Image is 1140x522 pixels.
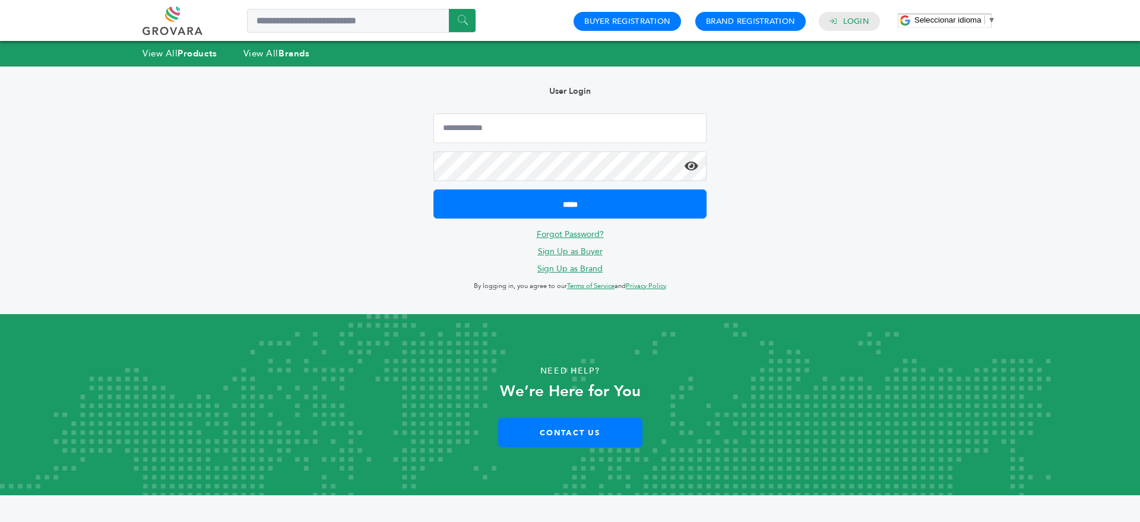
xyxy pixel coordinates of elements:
a: Forgot Password? [537,229,604,240]
strong: Brands [278,48,309,59]
strong: We’re Here for You [500,381,641,402]
a: View AllProducts [142,48,217,59]
a: Contact Us [498,418,642,447]
input: Password [433,151,707,181]
a: Privacy Policy [626,281,666,290]
span: Seleccionar idioma [914,15,981,24]
b: User Login [549,86,591,97]
a: Buyer Registration [584,16,670,27]
input: Email Address [433,113,707,143]
a: Seleccionar idioma​ [914,15,996,24]
a: Terms of Service [567,281,615,290]
p: By logging in, you agree to our and [433,279,707,293]
a: Login [843,16,869,27]
strong: Products [178,48,217,59]
a: Brand Registration [706,16,795,27]
a: Sign Up as Brand [537,263,603,274]
input: Search a product or brand... [247,9,476,33]
span: ​ [984,15,985,24]
span: ▼ [988,15,996,24]
a: Sign Up as Buyer [538,246,603,257]
p: Need Help? [57,362,1083,380]
a: View AllBrands [243,48,310,59]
